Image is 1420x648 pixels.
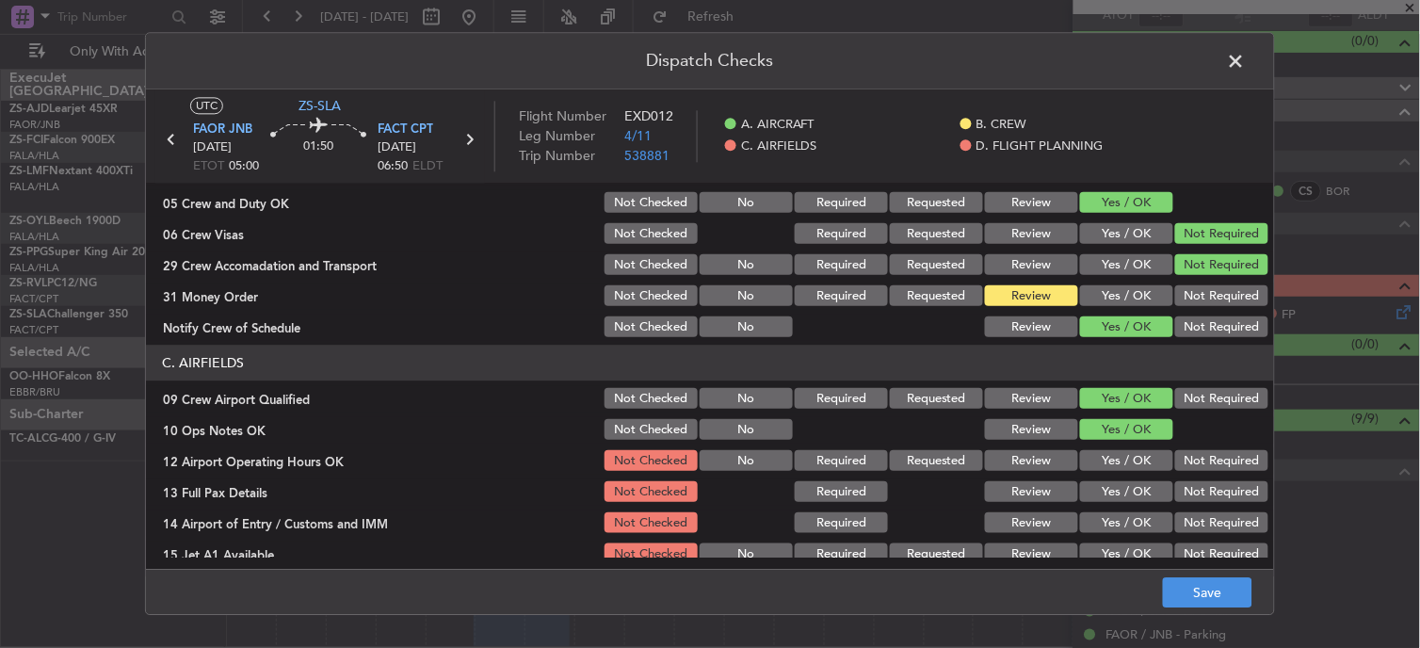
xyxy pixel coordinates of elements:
span: D. FLIGHT PLANNING [976,138,1104,156]
button: Not Required [1175,513,1268,534]
button: Review [985,420,1078,441]
button: Review [985,255,1078,276]
button: Yes / OK [1080,255,1173,276]
button: Yes / OK [1080,286,1173,307]
button: Not Required [1175,482,1268,503]
button: Yes / OK [1080,420,1173,441]
button: Yes / OK [1080,544,1173,565]
button: Not Required [1175,286,1268,307]
button: Review [985,544,1078,565]
button: Yes / OK [1080,451,1173,472]
button: Not Required [1175,317,1268,338]
button: Review [985,286,1078,307]
button: Yes / OK [1080,513,1173,534]
button: Review [985,389,1078,410]
button: Yes / OK [1080,389,1173,410]
button: Yes / OK [1080,193,1173,214]
button: Not Required [1175,224,1268,245]
button: Not Required [1175,389,1268,410]
button: Review [985,451,1078,472]
button: Yes / OK [1080,224,1173,245]
header: Dispatch Checks [146,33,1274,89]
button: Review [985,482,1078,503]
button: Save [1163,578,1252,608]
button: Not Required [1175,544,1268,565]
button: Review [985,317,1078,338]
button: Not Required [1175,451,1268,472]
button: Yes / OK [1080,317,1173,338]
button: Not Required [1175,255,1268,276]
button: Yes / OK [1080,482,1173,503]
button: Review [985,513,1078,534]
button: Review [985,193,1078,214]
button: Review [985,224,1078,245]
